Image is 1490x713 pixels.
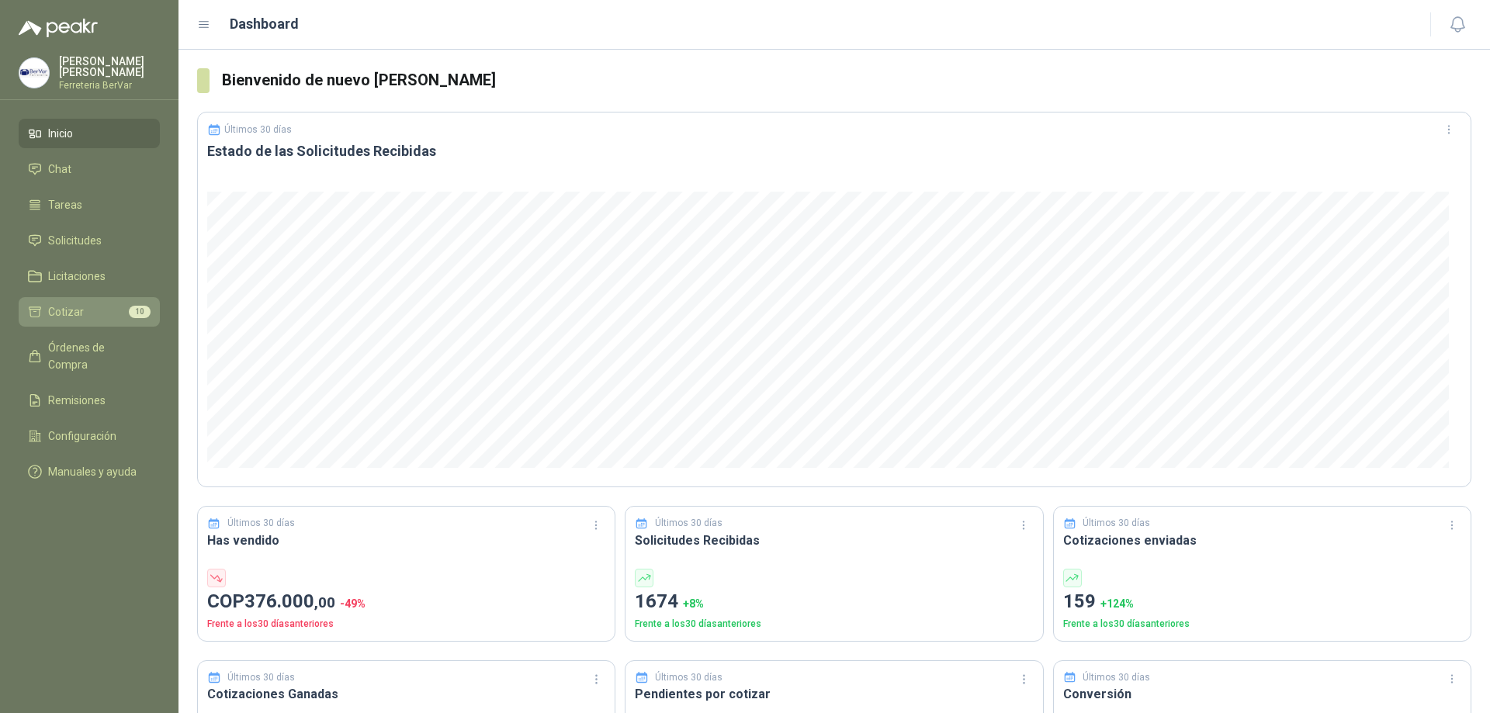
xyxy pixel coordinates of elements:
p: COP [207,587,605,617]
a: Manuales y ayuda [19,457,160,486]
h1: Dashboard [230,13,299,35]
span: Inicio [48,125,73,142]
a: Chat [19,154,160,184]
a: Remisiones [19,386,160,415]
p: Ferreteria BerVar [59,81,160,90]
h3: Solicitudes Recibidas [635,531,1033,550]
span: Cotizar [48,303,84,320]
a: Configuración [19,421,160,451]
p: Últimos 30 días [655,516,722,531]
a: Licitaciones [19,261,160,291]
span: ,00 [314,594,335,611]
a: Inicio [19,119,160,148]
span: -49 % [340,597,366,610]
h3: Has vendido [207,531,605,550]
span: Remisiones [48,392,106,409]
p: Frente a los 30 días anteriores [207,617,605,632]
img: Logo peakr [19,19,98,37]
p: Últimos 30 días [1083,670,1150,685]
h3: Cotizaciones Ganadas [207,684,605,704]
span: Tareas [48,196,82,213]
p: Frente a los 30 días anteriores [1063,617,1461,632]
h3: Conversión [1063,684,1461,704]
h3: Estado de las Solicitudes Recibidas [207,142,1461,161]
span: + 124 % [1100,597,1134,610]
p: 159 [1063,587,1461,617]
img: Company Logo [19,58,49,88]
span: + 8 % [683,597,704,610]
span: Chat [48,161,71,178]
p: Últimos 30 días [224,124,292,135]
p: [PERSON_NAME] [PERSON_NAME] [59,56,160,78]
p: Últimos 30 días [1083,516,1150,531]
span: Manuales y ayuda [48,463,137,480]
span: Solicitudes [48,232,102,249]
span: Configuración [48,427,116,445]
a: Cotizar10 [19,297,160,327]
span: Licitaciones [48,268,106,285]
a: Órdenes de Compra [19,333,160,379]
h3: Bienvenido de nuevo [PERSON_NAME] [222,68,1471,92]
h3: Cotizaciones enviadas [1063,531,1461,550]
a: Solicitudes [19,226,160,255]
p: Últimos 30 días [227,516,295,531]
p: 1674 [635,587,1033,617]
span: 10 [129,306,151,318]
span: 376.000 [244,590,335,612]
span: Órdenes de Compra [48,339,145,373]
p: Frente a los 30 días anteriores [635,617,1033,632]
a: Tareas [19,190,160,220]
p: Últimos 30 días [655,670,722,685]
p: Últimos 30 días [227,670,295,685]
h3: Pendientes por cotizar [635,684,1033,704]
